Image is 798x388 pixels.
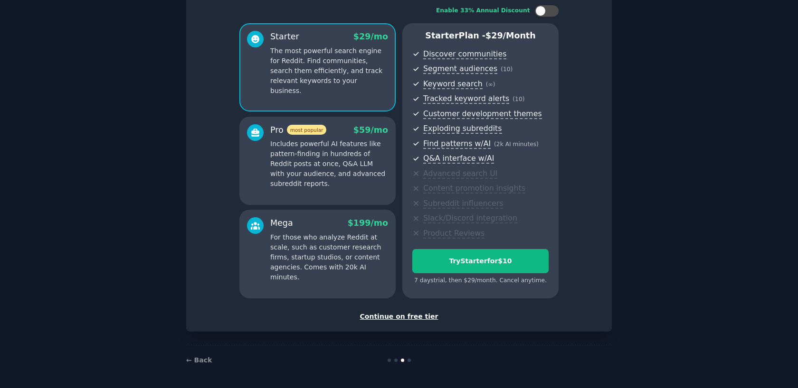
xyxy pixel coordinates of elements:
span: $ 199 /mo [348,218,388,228]
p: Starter Plan - [412,30,549,42]
button: TryStarterfor$10 [412,249,549,273]
p: For those who analyze Reddit at scale, such as customer research firms, startup studios, or conte... [270,232,388,282]
p: The most powerful search engine for Reddit. Find communities, search them efficiently, and track ... [270,46,388,96]
span: Find patterns w/AI [423,139,491,149]
span: $ 29 /month [485,31,536,40]
span: $ 59 /mo [353,125,388,135]
span: ( 2k AI minutes ) [494,141,539,148]
span: Content promotion insights [423,184,525,194]
span: Product Reviews [423,229,484,239]
span: Q&A interface w/AI [423,154,494,164]
div: Mega [270,217,293,229]
span: Segment audiences [423,64,497,74]
div: Try Starter for $10 [413,256,548,266]
div: Starter [270,31,299,43]
span: Advanced search UI [423,169,497,179]
span: $ 29 /mo [353,32,388,41]
a: ← Back [186,356,212,364]
span: Exploding subreddits [423,124,502,134]
span: Tracked keyword alerts [423,94,509,104]
div: Enable 33% Annual Discount [436,7,530,15]
span: most popular [287,125,327,135]
div: Pro [270,124,326,136]
p: Includes powerful AI features like pattern-finding in hundreds of Reddit posts at once, Q&A LLM w... [270,139,388,189]
span: Discover communities [423,49,506,59]
span: Subreddit influencers [423,199,503,209]
div: Continue on free tier [196,312,602,322]
span: Slack/Discord integration [423,213,517,223]
span: Keyword search [423,79,483,89]
div: 7 days trial, then $ 29 /month . Cancel anytime. [412,277,549,285]
span: ( 10 ) [501,66,513,73]
span: ( ∞ ) [486,81,495,88]
span: ( 10 ) [513,96,524,102]
span: Customer development themes [423,109,542,119]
